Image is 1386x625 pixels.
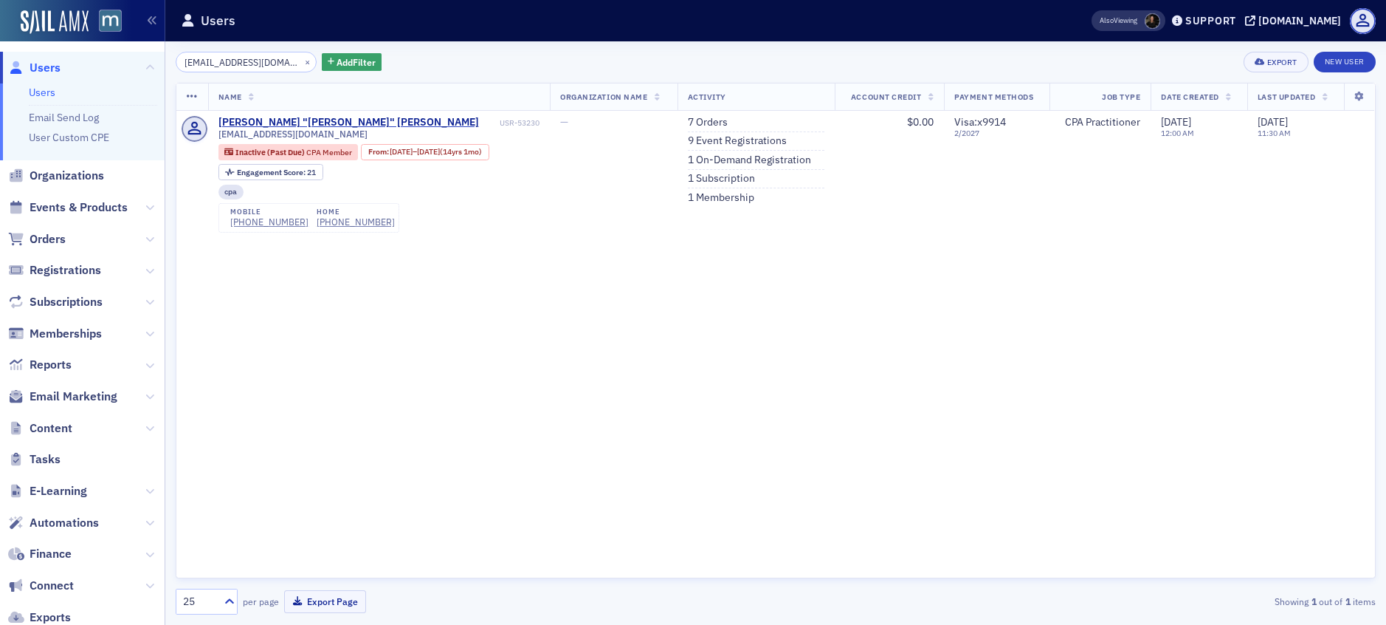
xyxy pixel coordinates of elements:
span: Date Created [1161,92,1218,102]
div: [DOMAIN_NAME] [1258,14,1341,27]
div: 21 [237,168,316,177]
a: New User [1314,52,1376,72]
div: home [317,208,395,216]
a: User Custom CPE [29,131,109,144]
img: SailAMX [99,10,122,33]
div: USR-53230 [481,118,539,128]
span: Orders [30,231,66,247]
span: [EMAIL_ADDRESS][DOMAIN_NAME] [218,129,368,140]
span: Engagement Score : [237,167,307,177]
span: Activity [688,92,726,102]
span: Lauren McDonough [1145,13,1160,29]
span: Last Updated [1258,92,1315,102]
time: 12:00 AM [1161,128,1194,138]
span: Profile [1350,8,1376,34]
span: E-Learning [30,483,87,499]
span: Organizations [30,168,104,184]
a: 7 Orders [688,116,728,129]
span: Organization Name [560,92,647,102]
span: $0.00 [907,115,934,129]
div: Inactive (Past Due): Inactive (Past Due): CPA Member [218,144,359,160]
span: Job Type [1102,92,1140,102]
a: [PERSON_NAME] "[PERSON_NAME]" [PERSON_NAME] [218,116,479,129]
button: × [301,55,314,68]
span: Name [218,92,242,102]
span: [DATE] [1258,115,1288,129]
div: Engagement Score: 21 [218,164,323,180]
span: Memberships [30,326,102,342]
span: Automations [30,515,99,531]
a: View Homepage [89,10,122,35]
a: E-Learning [8,483,87,499]
div: From: 2011-05-24 00:00:00 [361,144,489,160]
a: Email Marketing [8,389,117,405]
a: Inactive (Past Due) CPA Member [224,147,351,157]
a: Memberships [8,326,102,342]
div: Export [1267,58,1297,66]
label: per page [243,595,279,608]
a: Registrations [8,262,101,279]
a: Automations [8,515,99,531]
a: Tasks [8,451,61,468]
span: Tasks [30,451,61,468]
span: [DATE] [417,146,440,157]
a: [PHONE_NUMBER] [317,216,395,228]
a: [PHONE_NUMBER] [230,216,308,228]
span: Payment Methods [954,92,1033,102]
strong: 1 [1309,595,1319,608]
span: Inactive (Past Due) [235,147,306,157]
button: Export Page [284,590,366,613]
span: Email Marketing [30,389,117,405]
div: mobile [230,208,308,216]
span: Reports [30,357,72,373]
a: 1 Membership [688,191,754,205]
a: Subscriptions [8,294,103,310]
time: 11:30 AM [1258,128,1291,138]
span: [DATE] [390,146,413,157]
span: From : [368,147,390,157]
span: Finance [30,546,72,562]
a: 1 Subscription [688,172,755,185]
button: AddFilter [322,53,382,72]
span: Visa : x9914 [954,115,1006,129]
a: Users [29,86,55,99]
span: Account Credit [851,92,921,102]
span: Connect [30,578,74,594]
a: Organizations [8,168,104,184]
a: Finance [8,546,72,562]
span: Add Filter [337,55,376,69]
div: cpa [218,185,244,199]
div: – (14yrs 1mo) [390,147,482,157]
span: 2 / 2027 [954,129,1039,138]
a: Users [8,60,61,76]
a: Email Send Log [29,111,99,124]
button: [DOMAIN_NAME] [1245,16,1346,26]
input: Search… [176,52,317,72]
div: Showing out of items [986,595,1376,608]
span: — [560,115,568,129]
span: Events & Products [30,199,128,216]
a: 1 On-Demand Registration [688,154,811,167]
span: Content [30,420,72,437]
img: SailAMX [21,10,89,34]
button: Export [1244,52,1308,72]
span: Registrations [30,262,101,279]
a: Content [8,420,72,437]
span: Viewing [1100,16,1137,26]
div: Support [1185,14,1236,27]
a: 9 Event Registrations [688,134,787,148]
span: [DATE] [1161,115,1191,129]
a: Reports [8,357,72,373]
div: 25 [183,594,216,609]
strong: 1 [1342,595,1353,608]
span: CPA Member [306,147,352,157]
a: Events & Products [8,199,128,216]
div: Also [1100,16,1114,25]
span: Subscriptions [30,294,103,310]
div: CPA Practitioner [1060,116,1140,129]
h1: Users [201,12,235,30]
